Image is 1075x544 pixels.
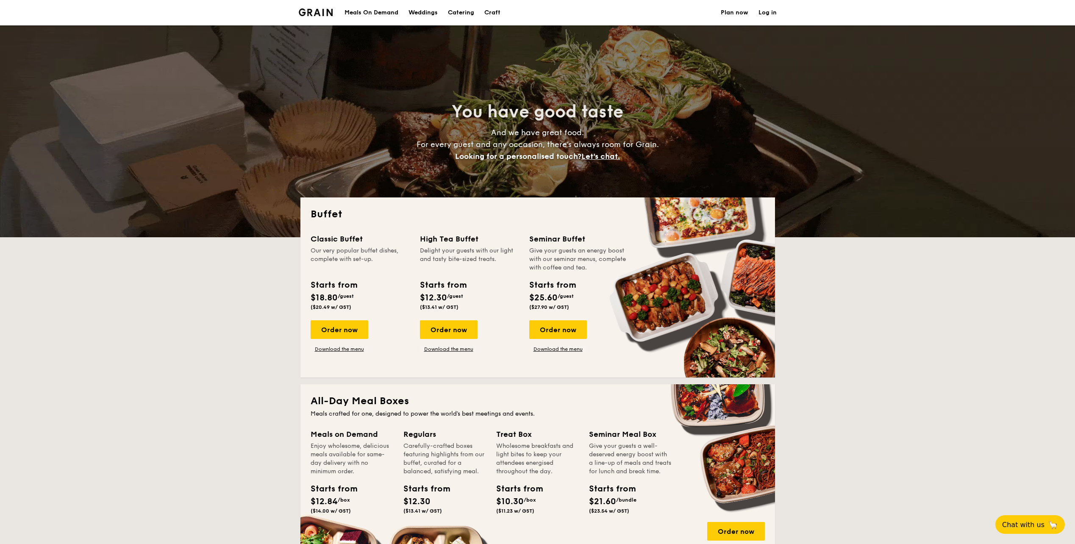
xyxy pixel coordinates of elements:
h2: Buffet [311,208,765,221]
div: Classic Buffet [311,233,410,245]
span: $21.60 [589,497,616,507]
span: /guest [558,293,574,299]
div: Carefully-crafted boxes featuring highlights from our buffet, curated for a balanced, satisfying ... [403,442,486,476]
div: High Tea Buffet [420,233,519,245]
div: Starts from [311,279,357,291]
div: Order now [707,522,765,541]
span: /bundle [616,497,636,503]
span: Looking for a personalised touch? [455,152,581,161]
a: Logotype [299,8,333,16]
span: 🦙 [1048,520,1058,530]
div: Starts from [420,279,466,291]
button: Chat with us🦙 [995,515,1065,534]
span: ($14.00 w/ GST) [311,508,351,514]
div: Starts from [311,483,349,495]
div: Enjoy wholesome, delicious meals available for same-day delivery with no minimum order. [311,442,393,476]
div: Starts from [529,279,575,291]
div: Order now [311,320,368,339]
span: $12.30 [420,293,447,303]
div: Seminar Buffet [529,233,628,245]
span: $10.30 [496,497,524,507]
div: Regulars [403,428,486,440]
span: ($27.90 w/ GST) [529,304,569,310]
span: Chat with us [1002,521,1044,529]
span: /guest [447,293,463,299]
div: Give your guests an energy boost with our seminar menus, complete with coffee and tea. [529,247,628,272]
span: /box [338,497,350,503]
div: Starts from [403,483,442,495]
span: Let's chat. [581,152,620,161]
div: Order now [529,320,587,339]
span: ($23.54 w/ GST) [589,508,629,514]
span: $12.30 [403,497,431,507]
div: Give your guests a well-deserved energy boost with a line-up of meals and treats for lunch and br... [589,442,672,476]
a: Download the menu [420,346,478,352]
h2: All-Day Meal Boxes [311,394,765,408]
div: Seminar Meal Box [589,428,672,440]
span: /box [524,497,536,503]
span: $12.84 [311,497,338,507]
div: Wholesome breakfasts and light bites to keep your attendees energised throughout the day. [496,442,579,476]
span: $18.80 [311,293,338,303]
span: You have good taste [452,102,623,122]
span: $25.60 [529,293,558,303]
div: Starts from [496,483,534,495]
img: Grain [299,8,333,16]
span: ($13.41 w/ GST) [420,304,458,310]
div: Order now [420,320,478,339]
span: ($13.41 w/ GST) [403,508,442,514]
div: Starts from [589,483,627,495]
div: Delight your guests with our light and tasty bite-sized treats. [420,247,519,272]
div: Treat Box [496,428,579,440]
div: Our very popular buffet dishes, complete with set-up. [311,247,410,272]
div: Meals crafted for one, designed to power the world's best meetings and events. [311,410,765,418]
span: /guest [338,293,354,299]
a: Download the menu [311,346,368,352]
span: ($20.49 w/ GST) [311,304,351,310]
div: Meals on Demand [311,428,393,440]
span: ($11.23 w/ GST) [496,508,534,514]
a: Download the menu [529,346,587,352]
span: And we have great food. For every guest and any occasion, there’s always room for Grain. [417,128,659,161]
